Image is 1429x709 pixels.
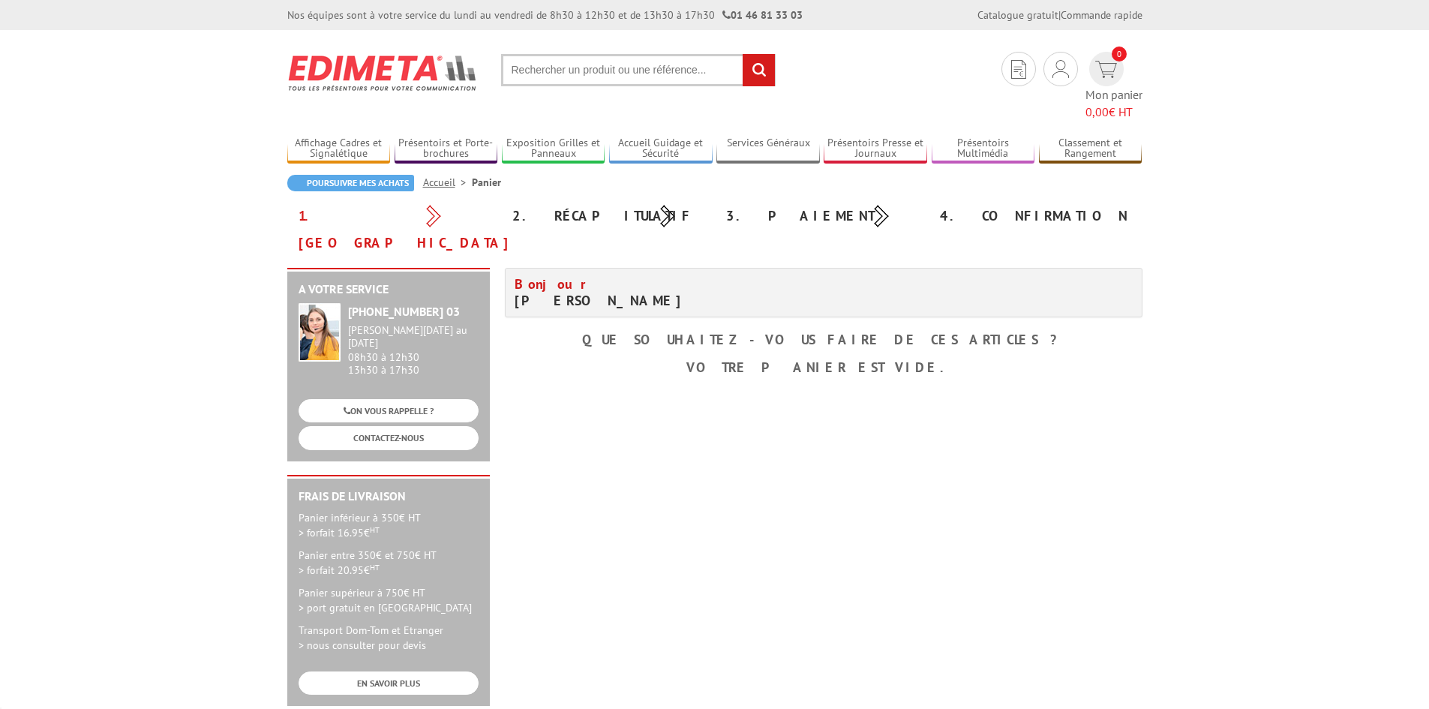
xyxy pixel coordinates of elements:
[287,137,391,161] a: Affichage Cadres et Signalétique
[287,175,414,191] a: Poursuivre mes achats
[1112,47,1127,62] span: 0
[1085,52,1142,121] a: devis rapide 0 Mon panier 0,00€ HT
[1095,61,1117,78] img: devis rapide
[370,562,380,572] sup: HT
[348,324,479,376] div: 08h30 à 12h30 13h30 à 17h30
[299,283,479,296] h2: A votre service
[299,526,380,539] span: > forfait 16.95€
[299,563,380,577] span: > forfait 20.95€
[395,137,498,161] a: Présentoirs et Porte-brochures
[299,510,479,540] p: Panier inférieur à 350€ HT
[515,275,594,293] span: Bonjour
[370,524,380,535] sup: HT
[977,8,1058,22] a: Catalogue gratuit
[348,304,460,319] strong: [PHONE_NUMBER] 03
[1052,60,1069,78] img: devis rapide
[824,137,927,161] a: Présentoirs Presse et Journaux
[348,324,479,350] div: [PERSON_NAME][DATE] au [DATE]
[423,176,472,189] a: Accueil
[686,359,961,376] b: Votre panier est vide.
[299,638,426,652] span: > nous consulter pour devis
[299,303,341,362] img: widget-service.jpg
[929,203,1142,230] div: 4. Confirmation
[287,8,803,23] div: Nos équipes sont à votre service du lundi au vendredi de 8h30 à 12h30 et de 13h30 à 17h30
[932,137,1035,161] a: Présentoirs Multimédia
[1011,60,1026,79] img: devis rapide
[299,490,479,503] h2: Frais de Livraison
[1085,104,1142,121] span: € HT
[1061,8,1142,22] a: Commande rapide
[299,548,479,578] p: Panier entre 350€ et 750€ HT
[715,203,929,230] div: 3. Paiement
[472,175,501,190] li: Panier
[299,399,479,422] a: ON VOUS RAPPELLE ?
[515,276,812,309] h4: [PERSON_NAME]
[501,203,715,230] div: 2. Récapitulatif
[287,203,501,257] div: 1. [GEOGRAPHIC_DATA]
[743,54,775,86] input: rechercher
[722,8,803,22] strong: 01 46 81 33 03
[287,45,479,101] img: Edimeta
[1085,86,1142,121] span: Mon panier
[299,601,472,614] span: > port gratuit en [GEOGRAPHIC_DATA]
[1085,104,1109,119] span: 0,00
[299,585,479,615] p: Panier supérieur à 750€ HT
[582,331,1064,348] b: Que souhaitez-vous faire de ces articles ?
[299,623,479,653] p: Transport Dom-Tom et Etranger
[716,137,820,161] a: Services Généraux
[609,137,713,161] a: Accueil Guidage et Sécurité
[299,671,479,695] a: EN SAVOIR PLUS
[1039,137,1142,161] a: Classement et Rangement
[502,137,605,161] a: Exposition Grilles et Panneaux
[299,426,479,449] a: CONTACTEZ-NOUS
[977,8,1142,23] div: |
[501,54,776,86] input: Rechercher un produit ou une référence...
